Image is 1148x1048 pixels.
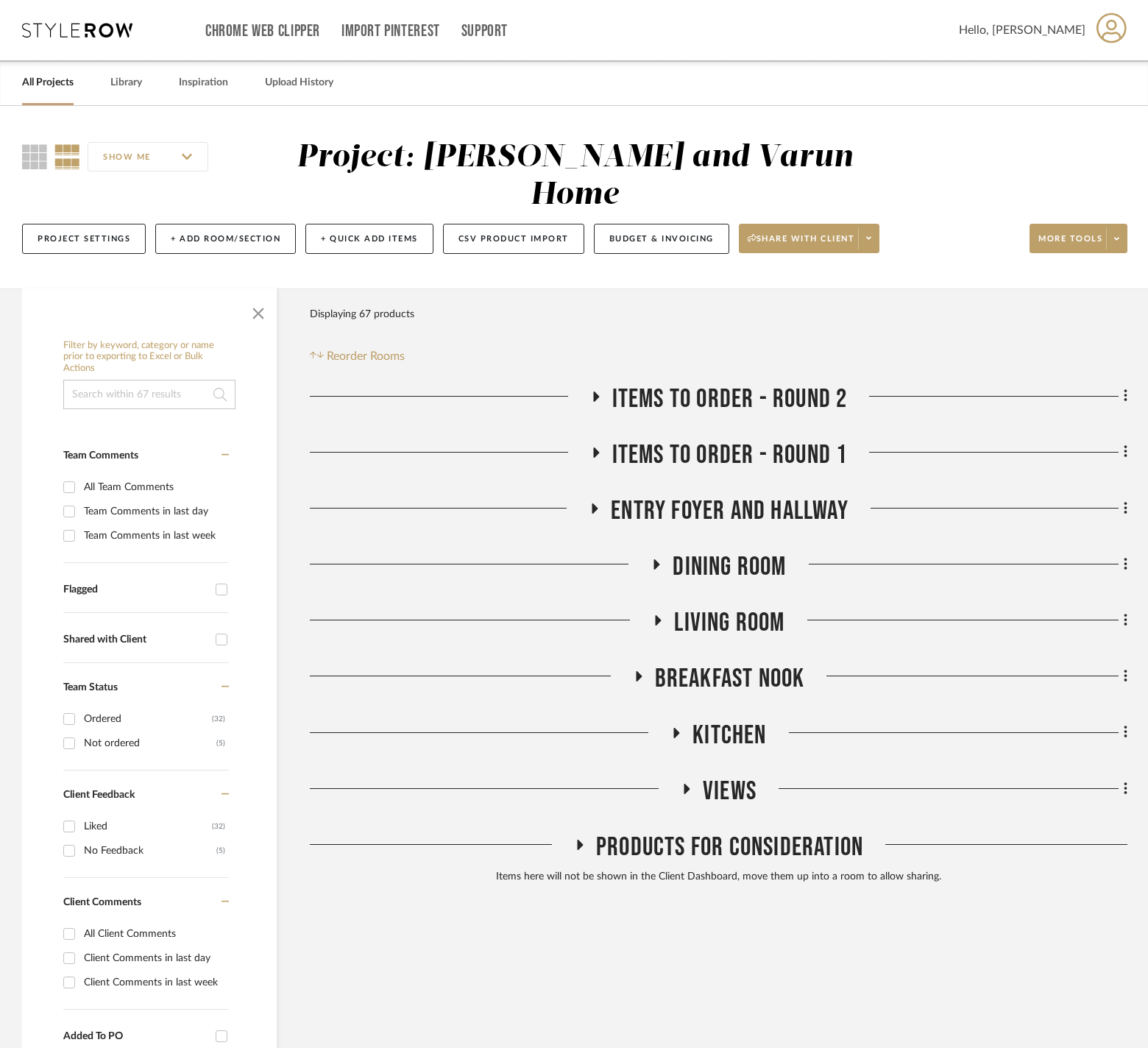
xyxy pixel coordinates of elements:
[1038,233,1102,255] span: More tools
[310,347,405,365] button: Reorder Rooms
[265,73,333,93] a: Upload History
[341,25,440,38] a: Import Pinterest
[63,682,118,693] span: Team Status
[310,300,414,329] div: Displaying 67 products
[443,224,584,254] button: CSV Product Import
[310,869,1127,885] div: Items here will not be shown in the Client Dashboard, move them up into a room to allow sharing.
[461,25,508,38] a: Support
[244,296,273,325] button: Close
[84,839,216,863] div: No Feedback
[63,584,208,596] div: Flagged
[297,142,853,210] div: Project: [PERSON_NAME] and Varun Home
[655,663,805,695] span: Breakfast Nook
[63,790,135,800] span: Client Feedback
[84,815,212,838] div: Liked
[739,224,880,253] button: Share with client
[63,1030,208,1043] div: Added To PO
[84,524,225,548] div: Team Comments in last week
[84,971,225,994] div: Client Comments in last week
[327,347,405,365] span: Reorder Rooms
[63,340,235,375] h6: Filter by keyword, category or name prior to exporting to Excel or Bulk Actions
[305,224,433,254] button: + Quick Add Items
[155,224,296,254] button: + Add Room/Section
[703,776,757,807] span: Views
[84,946,225,970] div: Client Comments in last day
[612,439,848,471] span: Items to order - Round 1
[1030,224,1127,253] button: More tools
[110,73,142,93] a: Library
[692,720,766,751] span: Kitchen
[216,839,225,863] div: (5)
[611,495,848,527] span: Entry Foyer and Hallway
[84,922,225,946] div: All Client Comments
[673,551,786,583] span: Dining Room
[84,500,225,523] div: Team Comments in last day
[22,224,146,254] button: Project Settings
[63,450,138,461] span: Team Comments
[84,732,216,755] div: Not ordered
[216,732,225,755] div: (5)
[612,383,848,415] span: Items to order - Round 2
[212,707,225,731] div: (32)
[748,233,855,255] span: Share with client
[84,707,212,731] div: Ordered
[63,380,235,409] input: Search within 67 results
[596,832,863,863] span: Products For Consideration
[959,21,1085,39] span: Hello, [PERSON_NAME]
[594,224,729,254] button: Budget & Invoicing
[205,25,320,38] a: Chrome Web Clipper
[84,475,225,499] div: All Team Comments
[674,607,784,639] span: Living Room
[63,897,141,907] span: Client Comments
[63,634,208,646] div: Shared with Client
[179,73,228,93] a: Inspiration
[22,73,74,93] a: All Projects
[212,815,225,838] div: (32)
